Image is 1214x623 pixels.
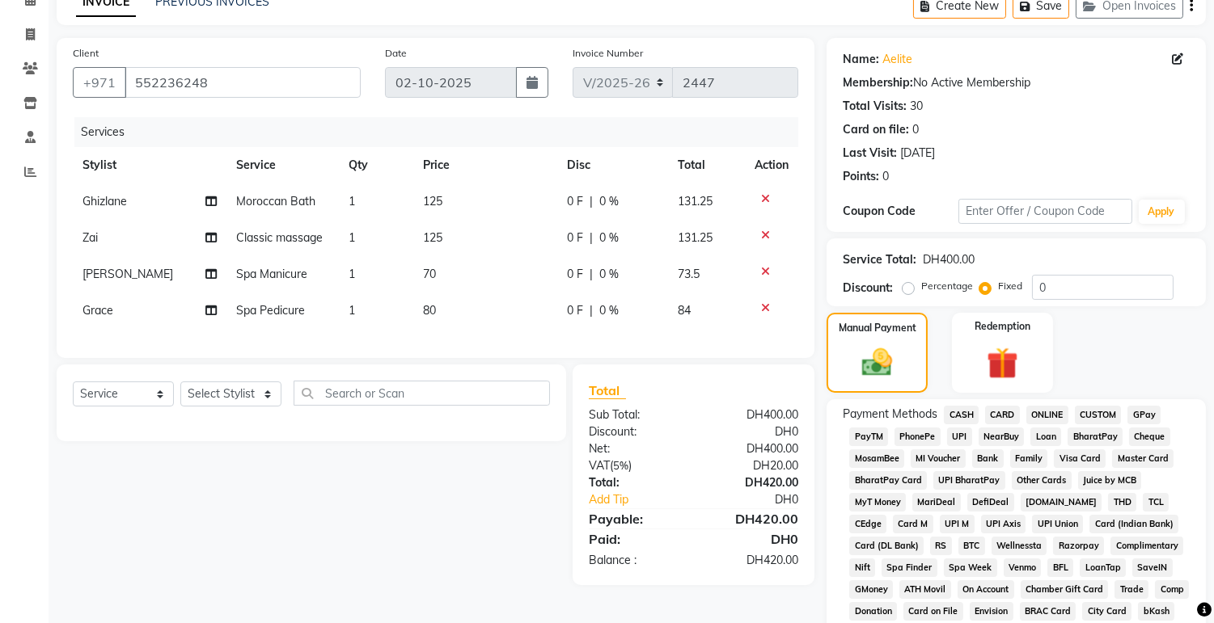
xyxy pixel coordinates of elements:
[590,302,593,319] span: |
[678,303,691,318] span: 84
[1068,427,1123,446] span: BharatPay
[678,267,700,281] span: 73.5
[236,303,305,318] span: Spa Pedicure
[911,449,966,468] span: MI Voucher
[349,303,355,318] span: 1
[577,552,694,569] div: Balance :
[843,74,913,91] div: Membership:
[1132,558,1173,577] span: SaveIN
[423,194,442,208] span: 125
[843,203,958,220] div: Coupon Code
[82,267,173,281] span: [PERSON_NAME]
[577,423,694,440] div: Discount:
[577,491,713,508] a: Add Tip
[910,98,923,115] div: 30
[849,558,875,577] span: Nift
[967,493,1014,511] span: DefiDeal
[567,229,583,246] span: 0 F
[694,423,811,440] div: DH0
[1021,580,1109,599] span: Chamber Gift Card
[947,427,972,446] span: UPI
[921,279,973,293] label: Percentage
[73,147,226,183] th: Stylist
[1030,427,1061,446] span: Loan
[668,147,745,183] th: Total
[1108,493,1136,511] span: THD
[1010,449,1048,468] span: Family
[349,230,355,245] span: 1
[694,552,811,569] div: DH420.00
[899,580,951,599] span: ATH Movil
[903,602,963,621] span: Card on File
[958,537,985,555] span: BTC
[1020,602,1077,621] span: BRAC Card
[843,406,937,423] span: Payment Methods
[849,493,906,511] span: MyT Money
[1089,515,1178,533] span: Card (Indian Bank)
[82,230,98,245] span: Zai
[843,51,879,68] div: Name:
[1138,602,1174,621] span: bKash
[849,537,924,555] span: Card (DL Bank)
[1026,406,1068,424] span: ONLINE
[226,147,338,183] th: Service
[557,147,668,183] th: Disc
[944,406,979,424] span: CASH
[843,168,879,185] div: Points:
[413,147,557,183] th: Price
[590,266,593,283] span: |
[843,121,909,138] div: Card on file:
[577,509,694,528] div: Payable:
[678,194,713,208] span: 131.25
[843,251,916,268] div: Service Total:
[849,515,886,533] span: CEdge
[236,194,315,208] span: Moroccan Bath
[385,46,407,61] label: Date
[981,515,1026,533] span: UPI Axis
[73,67,126,98] button: +971
[339,147,413,183] th: Qty
[1115,580,1148,599] span: Trade
[839,321,916,335] label: Manual Payment
[882,51,912,68] a: Aelite
[1047,558,1073,577] span: BFL
[882,558,937,577] span: Spa Finder
[599,302,619,319] span: 0 %
[1021,493,1102,511] span: [DOMAIN_NAME]
[912,493,961,511] span: MariDeal
[567,266,583,283] span: 0 F
[577,529,694,549] div: Paid:
[895,427,941,446] span: PhonePe
[843,74,1190,91] div: No Active Membership
[590,229,593,246] span: |
[74,117,810,147] div: Services
[745,147,798,183] th: Action
[900,145,935,162] div: [DATE]
[125,67,361,98] input: Search by Name/Mobile/Email/Code
[694,474,811,491] div: DH420.00
[1110,537,1183,555] span: Complimentary
[1139,200,1185,224] button: Apply
[944,558,997,577] span: Spa Week
[977,343,1028,383] img: _gift.svg
[567,302,583,319] span: 0 F
[694,440,811,457] div: DH400.00
[1075,406,1122,424] span: CUSTOM
[933,471,1005,490] span: UPI BharatPay
[694,529,811,549] div: DH0
[972,449,1004,468] span: Bank
[678,230,713,245] span: 131.25
[852,345,901,380] img: _cash.svg
[1155,580,1189,599] span: Comp
[843,280,893,297] div: Discount:
[843,145,897,162] div: Last Visit:
[694,406,811,423] div: DH400.00
[694,457,811,474] div: DH20.00
[1080,558,1126,577] span: LoanTap
[73,46,99,61] label: Client
[975,319,1030,334] label: Redemption
[577,457,694,474] div: ( )
[613,459,628,472] span: 5%
[349,194,355,208] span: 1
[849,471,927,490] span: BharatPay Card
